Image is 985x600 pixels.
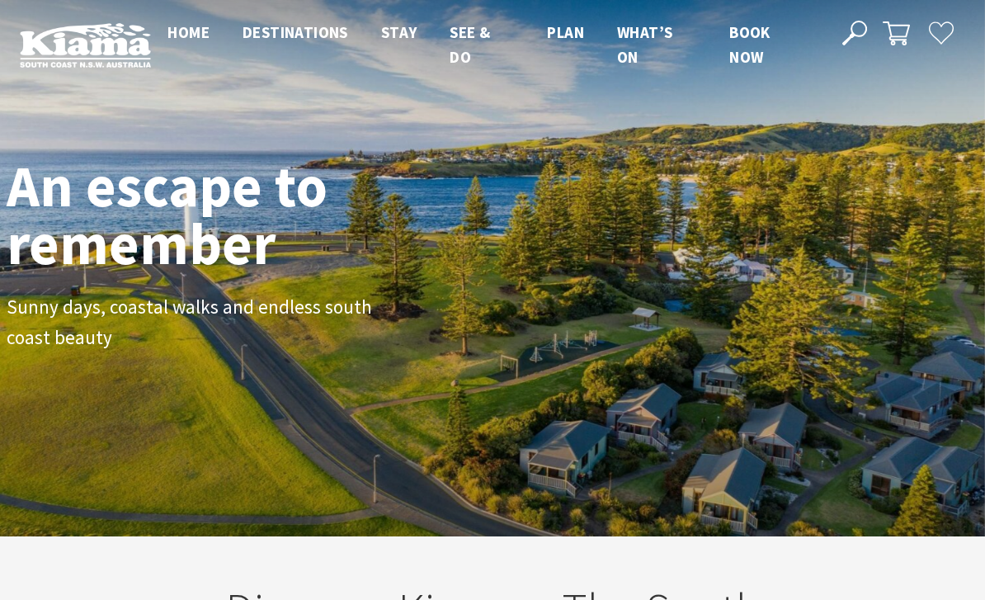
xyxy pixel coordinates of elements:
[167,22,210,42] span: Home
[7,292,378,352] p: Sunny days, coastal walks and endless south coast beauty
[243,22,348,42] span: Destinations
[151,20,823,70] nav: Main Menu
[617,22,672,67] span: What’s On
[547,22,584,42] span: Plan
[7,158,460,272] h1: An escape to remember
[381,22,417,42] span: Stay
[20,22,151,68] img: Kiama Logo
[729,22,771,67] span: Book now
[450,22,490,67] span: See & Do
